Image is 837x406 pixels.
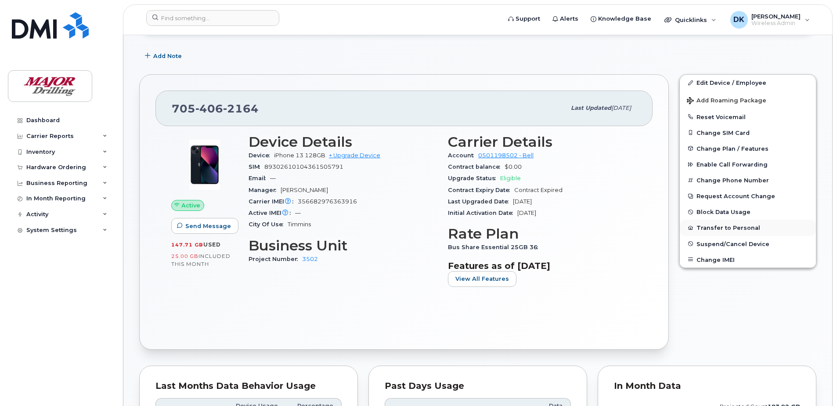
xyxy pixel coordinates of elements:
span: Alerts [560,14,578,23]
span: — [270,175,276,181]
span: Active IMEI [249,210,295,216]
button: Send Message [171,218,238,234]
span: Contract Expired [514,187,563,193]
button: Request Account Change [680,188,816,204]
span: [DATE] [517,210,536,216]
button: Change Plan / Features [680,141,816,156]
span: Add Roaming Package [687,97,766,105]
button: Add Roaming Package [680,91,816,109]
span: 25.00 GB [171,253,198,259]
button: Add Note [139,48,189,64]
span: Support [516,14,540,23]
span: Project Number [249,256,302,262]
span: Manager [249,187,281,193]
a: + Upgrade Device [329,152,380,159]
button: Change Phone Number [680,172,816,188]
button: View All Features [448,271,516,287]
span: Contract balance [448,163,505,170]
span: Timmins [288,221,311,228]
span: Change Plan / Features [696,145,768,152]
span: Enable Call Forwarding [696,161,768,168]
h3: Business Unit [249,238,437,254]
span: Active [181,201,200,210]
div: Last Months Data Behavior Usage [155,382,342,391]
span: Contract Expiry Date [448,187,514,193]
span: SIM [249,163,264,170]
a: Support [502,10,546,28]
span: 2164 [223,102,259,115]
button: Enable Call Forwarding [680,156,816,172]
span: Add Note [153,52,182,60]
span: [DATE] [611,105,631,111]
div: Quicklinks [658,11,722,29]
span: Last updated [571,105,611,111]
button: Suspend/Cancel Device [680,236,816,252]
div: In Month Data [614,382,800,391]
span: Upgrade Status [448,175,500,181]
span: 406 [195,102,223,115]
span: City Of Use [249,221,288,228]
span: Suspend/Cancel Device [696,240,769,247]
span: Bus Share Essential 25GB 36 [448,244,542,250]
button: Change SIM Card [680,125,816,141]
img: image20231002-3703462-1ig824h.jpeg [178,138,231,191]
span: 705 [172,102,259,115]
span: Knowledge Base [598,14,651,23]
a: 3502 [302,256,318,262]
span: Send Message [185,222,231,230]
h3: Features as of [DATE] [448,261,637,271]
h3: Device Details [249,134,437,150]
span: Account [448,152,478,159]
span: Device [249,152,274,159]
span: DK [733,14,744,25]
span: $0.00 [505,163,522,170]
button: Reset Voicemail [680,109,816,125]
a: 0501198502 - Bell [478,152,534,159]
span: Quicklinks [675,16,707,23]
span: [PERSON_NAME] [281,187,328,193]
span: Initial Activation Date [448,210,517,216]
span: 89302610104361505791 [264,163,343,170]
a: Knowledge Base [584,10,657,28]
span: View All Features [455,275,509,283]
span: Carrier IMEI [249,198,298,205]
span: included this month [171,253,231,267]
h3: Carrier Details [448,134,637,150]
span: 356682976363916 [298,198,357,205]
span: Eligible [500,175,521,181]
span: [DATE] [513,198,532,205]
button: Block Data Usage [680,204,816,220]
span: Last Upgraded Date [448,198,513,205]
div: Dan Kowalson [724,11,816,29]
span: iPhone 13 128GB [274,152,325,159]
span: Wireless Admin [751,20,801,27]
h3: Rate Plan [448,226,637,242]
input: Find something... [146,10,279,26]
a: Edit Device / Employee [680,75,816,91]
div: Past Days Usage [385,382,571,391]
a: Alerts [546,10,584,28]
button: Change IMEI [680,252,816,268]
span: used [203,241,221,248]
span: [PERSON_NAME] [751,13,801,20]
span: 147.71 GB [171,242,203,248]
span: — [295,210,301,216]
span: Email [249,175,270,181]
button: Transfer to Personal [680,220,816,236]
